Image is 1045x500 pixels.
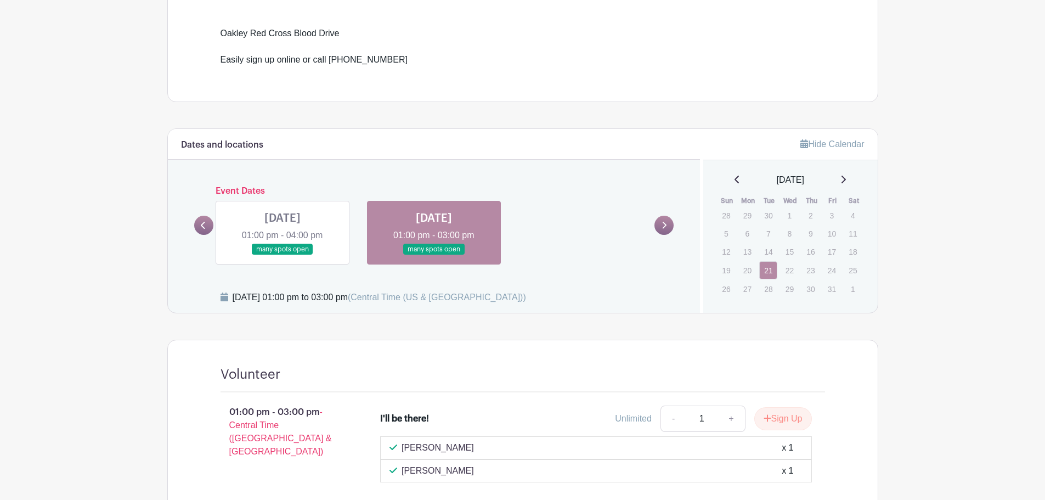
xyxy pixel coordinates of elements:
p: 11 [844,225,862,242]
p: 26 [717,280,735,297]
p: 16 [801,243,820,260]
p: 14 [759,243,777,260]
button: Sign Up [754,407,812,430]
p: 7 [759,225,777,242]
h6: Event Dates [213,186,655,196]
p: [PERSON_NAME] [402,464,474,477]
a: 21 [759,261,777,279]
p: 3 [823,207,841,224]
p: 31 [823,280,841,297]
p: 5 [717,225,735,242]
p: 28 [759,280,777,297]
p: 23 [801,262,820,279]
p: 29 [738,207,756,224]
div: x 1 [782,441,793,454]
p: 4 [844,207,862,224]
p: 17 [823,243,841,260]
p: 1 [781,207,799,224]
th: Wed [780,195,801,206]
p: 01:00 pm - 03:00 pm [203,401,363,463]
p: 8 [781,225,799,242]
h6: Dates and locations [181,140,263,150]
th: Tue [759,195,780,206]
p: 15 [781,243,799,260]
p: 10 [823,225,841,242]
th: Fri [822,195,844,206]
p: 6 [738,225,756,242]
p: 20 [738,262,756,279]
div: Oakley Red Cross Blood Drive [221,14,825,53]
a: + [718,406,745,432]
th: Mon [738,195,759,206]
p: 13 [738,243,756,260]
th: Sat [843,195,865,206]
span: [DATE] [777,173,804,187]
p: 25 [844,262,862,279]
p: 27 [738,280,756,297]
div: x 1 [782,464,793,477]
h4: Volunteer [221,367,280,383]
th: Thu [801,195,822,206]
p: 2 [801,207,820,224]
p: 29 [781,280,799,297]
p: [PERSON_NAME] [402,441,474,454]
p: 28 [717,207,735,224]
p: 19 [717,262,735,279]
a: Hide Calendar [800,139,864,149]
span: - Central Time ([GEOGRAPHIC_DATA] & [GEOGRAPHIC_DATA]) [229,407,332,456]
p: 30 [801,280,820,297]
p: 9 [801,225,820,242]
th: Sun [716,195,738,206]
div: I'll be there! [380,412,429,425]
div: Unlimited [615,412,652,425]
span: (Central Time (US & [GEOGRAPHIC_DATA])) [348,293,526,302]
p: 12 [717,243,735,260]
p: 1 [844,280,862,297]
p: 24 [823,262,841,279]
p: 30 [759,207,777,224]
div: Easily sign up online or call [PHONE_NUMBER] [221,53,825,66]
div: [DATE] 01:00 pm to 03:00 pm [233,291,526,304]
p: 18 [844,243,862,260]
a: - [660,406,686,432]
p: 22 [781,262,799,279]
